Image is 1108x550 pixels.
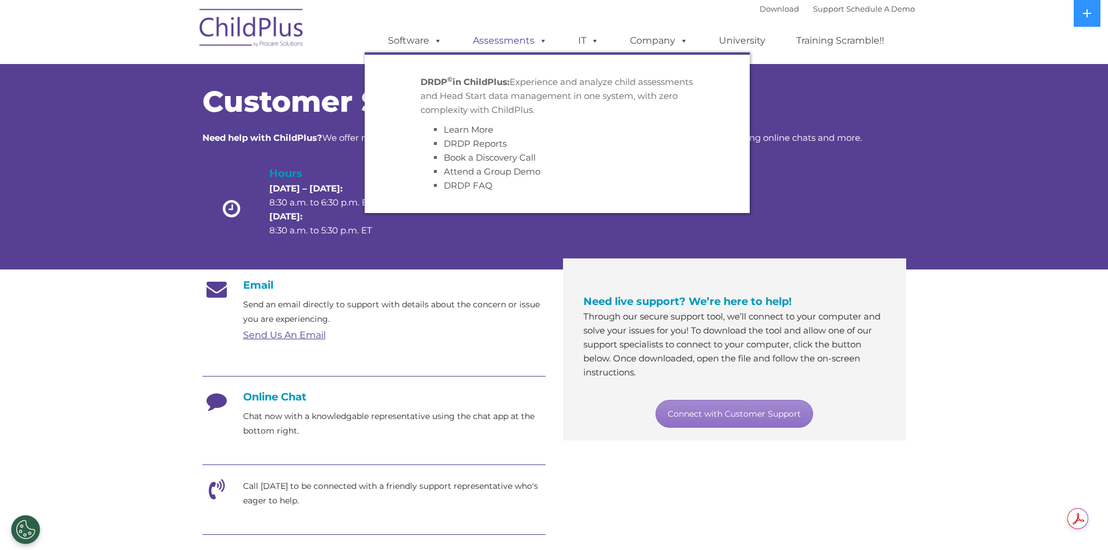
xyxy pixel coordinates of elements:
a: Download [760,4,799,13]
strong: [DATE] – [DATE]: [269,183,343,194]
a: Attend a Group Demo [444,166,540,177]
a: Assessments [461,29,559,52]
a: Training Scramble!! [785,29,896,52]
a: IT [567,29,611,52]
font: | [760,4,915,13]
p: 8:30 a.m. to 6:30 p.m. ET 8:30 a.m. to 5:30 p.m. ET [269,182,393,237]
a: Schedule A Demo [846,4,915,13]
strong: Need help with ChildPlus? [202,132,322,143]
span: We offer many convenient ways to contact our amazing Customer Support representatives, including ... [202,132,862,143]
a: Company [618,29,700,52]
a: Book a Discovery Call [444,152,536,163]
strong: DRDP in ChildPlus: [421,76,510,87]
span: Customer Support [202,84,486,119]
p: Call [DATE] to be connected with a friendly support representative who's eager to help. [243,479,546,508]
a: Software [376,29,454,52]
a: Learn More [444,124,493,135]
a: Connect with Customer Support [655,400,813,428]
button: Cookies Settings [11,515,40,544]
h4: Hours [269,165,393,182]
h4: Online Chat [202,391,546,403]
a: DRDP Reports [444,138,507,149]
a: Support [813,4,844,13]
span: Need live support? We’re here to help! [583,295,792,308]
p: Send an email directly to support with details about the concern or issue you are experiencing. [243,297,546,327]
sup: © [447,75,453,83]
p: Chat now with a knowledgable representative using the chat app at the bottom right. [243,409,546,438]
a: DRDP FAQ [444,180,493,191]
strong: [DATE]: [269,211,302,222]
a: University [707,29,777,52]
h4: Email [202,279,546,292]
p: Experience and analyze child assessments and Head Start data management in one system, with zero ... [421,75,694,117]
a: Send Us An Email [243,329,326,340]
p: Through our secure support tool, we’ll connect to your computer and solve your issues for you! To... [583,310,886,379]
img: ChildPlus by Procare Solutions [194,1,310,59]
